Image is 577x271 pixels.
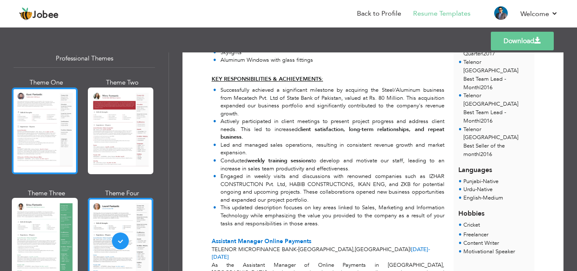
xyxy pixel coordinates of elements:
span: [GEOGRAPHIC_DATA] [298,246,353,253]
div: Theme Three [14,189,79,198]
li: This updated description focuses on key areas linked to Sales, Marketing and Information Technolo... [213,204,444,227]
div: Theme One [14,78,79,87]
li: Native [463,186,503,194]
a: Jobee [19,7,59,21]
span: , [353,246,355,253]
span: - [297,246,298,253]
span: Hobbies [458,209,484,218]
span: 2017 [483,50,495,57]
span: | [479,151,480,158]
div: Theme Two [90,78,155,87]
span: English [463,194,481,202]
span: Content Writer [463,239,499,247]
span: Assistant Manager Online Payments [212,237,311,245]
li: Skylights [213,49,313,57]
li: Actively participated in client meetings to present project progress and address client needs. Th... [213,118,444,141]
strong: weekly training sessions [248,157,312,164]
span: Best Team Lead - Month [463,109,506,125]
span: - [481,178,483,185]
span: [DATE] [212,246,430,261]
span: Motivational Speaker [463,248,515,255]
u: KEY RESPONSIBILITIES & ACHIEVEMENTS: [212,75,323,83]
li: Native [463,178,498,186]
a: Welcome [520,9,558,19]
span: | [479,117,481,125]
li: Conducted to develop and motivate our staff, leading to an increase in sales team productivity an... [213,157,444,172]
div: Theme Four [90,189,155,198]
span: [DATE] [411,246,430,253]
a: Download [491,32,554,50]
span: - [481,194,483,202]
img: Profile Img [494,6,508,20]
span: - [428,246,430,253]
li: Engaged in weekly visits and discussions with renowned companies such as IZHAR CONSTRUCTION Pvt. ... [213,172,444,204]
span: Telenor [GEOGRAPHIC_DATA] [463,92,518,108]
span: Freelancer [463,231,488,238]
div: Professional Themes [14,49,155,68]
span: Urdu [463,186,475,193]
strong: client satisfaction, long-term relationships, and repeat business. [220,126,444,141]
span: Best Seller of the month [463,142,505,158]
li: Aluminum Windows with glass fittings [213,56,313,64]
a: Back to Profile [357,9,401,19]
span: | [410,246,411,253]
span: [GEOGRAPHIC_DATA] [355,246,410,253]
li: Medium [463,194,503,203]
span: Jobee [33,11,59,20]
span: 2016 [481,84,493,91]
span: - [475,186,477,193]
li: Successfully achieved a significant milestone by acquiring the Steel/Aluminum business from Mecat... [213,86,444,118]
span: Telenor [GEOGRAPHIC_DATA] [463,58,518,74]
span: Punjabi [463,178,481,185]
span: Best Team Lead - Month [463,75,506,91]
span: Telenor [GEOGRAPHIC_DATA] [463,126,518,142]
li: Led and managed sales operations, resulting in consistent revenue growth and market expansion. [213,141,444,157]
a: Resume Templates [413,9,471,19]
span: | [482,50,483,57]
span: 2016 [481,117,493,125]
span: 2016 [480,151,492,158]
span: | [479,84,481,91]
span: Languages [458,159,492,175]
img: jobee.io [19,7,33,21]
span: TELENOR MICROFINANCE BANK [212,246,297,253]
span: Cricket [463,221,480,229]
